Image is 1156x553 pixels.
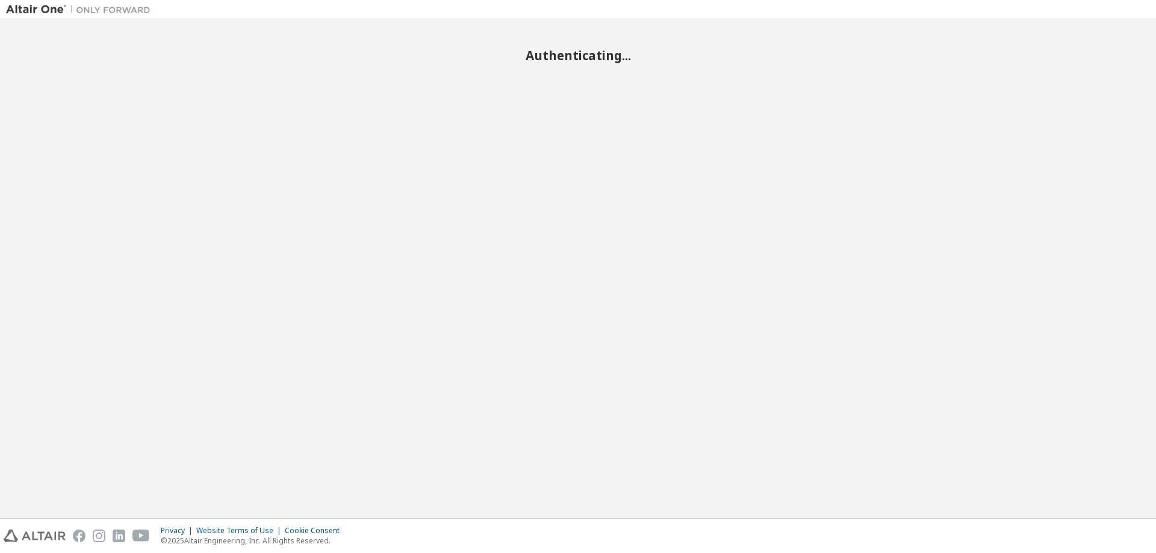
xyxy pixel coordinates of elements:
div: Website Terms of Use [196,526,285,536]
img: facebook.svg [73,530,85,542]
h2: Authenticating... [6,48,1150,63]
img: linkedin.svg [113,530,125,542]
div: Cookie Consent [285,526,347,536]
div: Privacy [161,526,196,536]
img: youtube.svg [132,530,150,542]
img: instagram.svg [93,530,105,542]
p: © 2025 Altair Engineering, Inc. All Rights Reserved. [161,536,347,546]
img: Altair One [6,4,157,16]
img: altair_logo.svg [4,530,66,542]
